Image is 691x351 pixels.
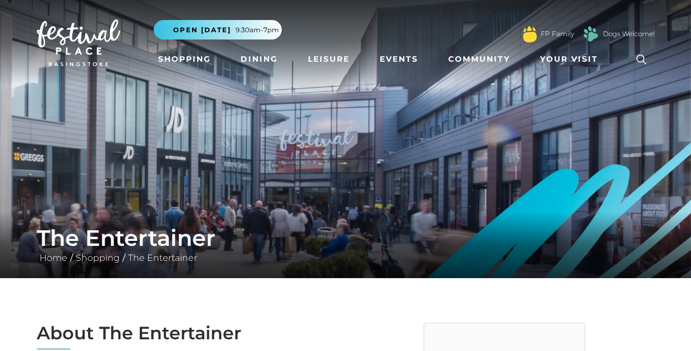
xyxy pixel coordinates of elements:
h1: The Entertainer [37,225,655,251]
a: Dining [236,49,282,70]
a: Shopping [154,49,215,70]
div: / / [28,225,663,265]
a: Leisure [303,49,354,70]
a: Home [37,253,70,263]
button: Open [DATE] 9.30am-7pm [154,20,282,39]
a: Dogs Welcome! [603,29,655,39]
img: Festival Place Logo [37,19,120,66]
a: FP Family [541,29,574,39]
h2: About The Entertainer [37,323,337,344]
a: The Entertainer [125,253,200,263]
a: Events [375,49,423,70]
a: Shopping [73,253,122,263]
a: Your Visit [536,49,608,70]
a: Community [444,49,514,70]
span: Open [DATE] [173,25,231,35]
span: Your Visit [540,53,598,65]
span: 9.30am-7pm [236,25,279,35]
